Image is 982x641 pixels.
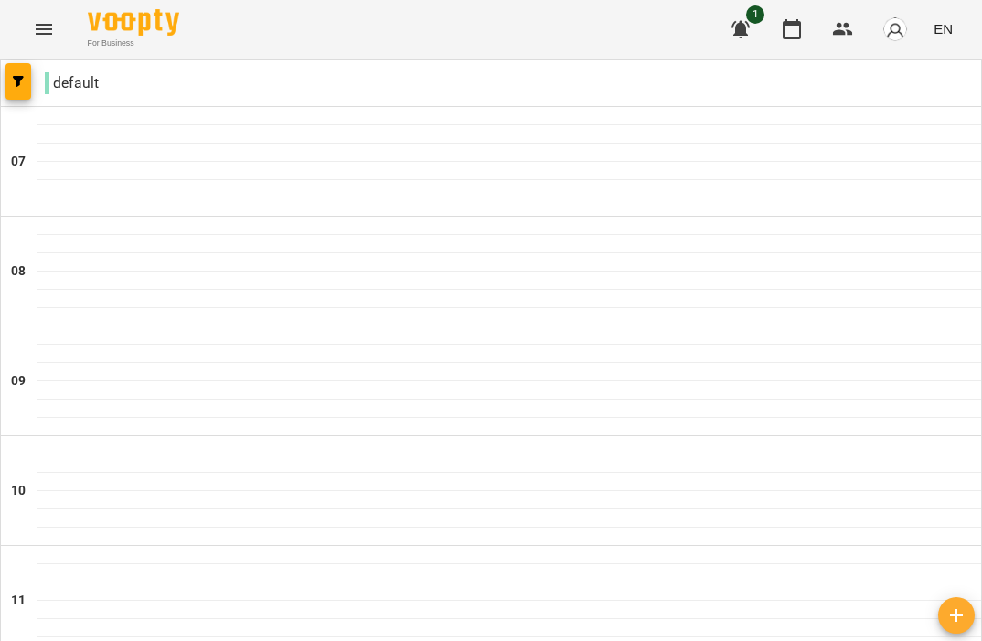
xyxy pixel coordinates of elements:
[11,371,26,391] h6: 09
[926,12,960,46] button: EN
[938,597,975,634] button: Add lesson
[11,152,26,172] h6: 07
[746,5,764,24] span: 1
[45,72,99,94] p: default
[11,591,26,611] h6: 11
[88,9,179,36] img: Voopty Logo
[934,19,953,38] span: EN
[11,481,26,501] h6: 10
[22,7,66,51] button: Menu
[882,16,908,42] img: avatar_s.png
[88,37,179,49] span: For Business
[11,262,26,282] h6: 08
